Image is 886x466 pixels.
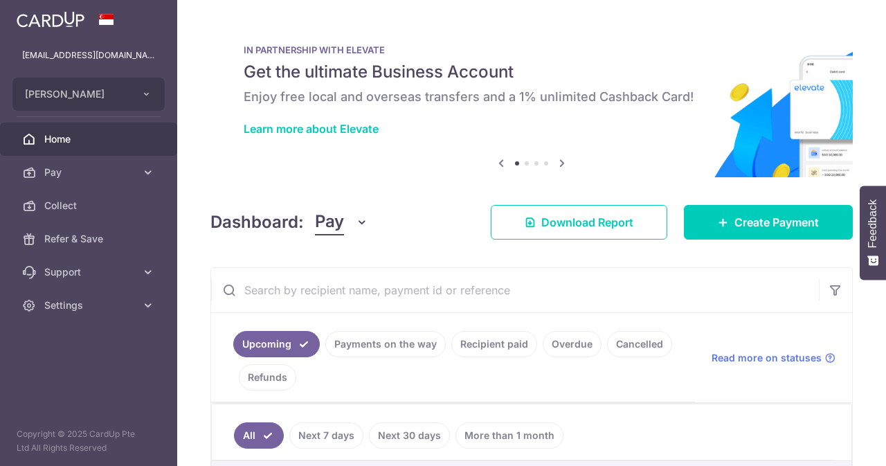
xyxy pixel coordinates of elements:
p: IN PARTNERSHIP WITH ELEVATE [244,44,820,55]
a: All [234,422,284,449]
span: Refer & Save [44,232,136,246]
span: Settings [44,298,136,312]
span: Pay [315,209,344,235]
img: CardUp [17,11,84,28]
a: Cancelled [607,331,672,357]
a: More than 1 month [455,422,563,449]
a: Payments on the way [325,331,446,357]
button: [PERSON_NAME] [12,78,165,111]
input: Search by recipient name, payment id or reference [211,268,819,312]
a: Recipient paid [451,331,537,357]
p: [EMAIL_ADDRESS][DOMAIN_NAME] [22,48,155,62]
h4: Dashboard: [210,210,304,235]
span: [PERSON_NAME] [25,87,127,101]
span: Home [44,132,136,146]
a: Upcoming [233,331,320,357]
span: Create Payment [734,214,819,231]
a: Overdue [543,331,602,357]
a: Download Report [491,205,667,240]
span: Pay [44,165,136,179]
a: Refunds [239,364,296,391]
h6: Enjoy free local and overseas transfers and a 1% unlimited Cashback Card! [244,89,820,105]
a: Learn more about Elevate [244,122,379,136]
span: Feedback [867,199,879,248]
span: Download Report [541,214,633,231]
h5: Get the ultimate Business Account [244,61,820,83]
a: Read more on statuses [712,351,835,365]
a: Next 7 days [289,422,363,449]
span: Read more on statuses [712,351,822,365]
img: Renovation banner [210,22,853,177]
button: Feedback - Show survey [860,186,886,280]
button: Pay [315,209,368,235]
span: Collect [44,199,136,213]
a: Create Payment [684,205,853,240]
span: Support [44,265,136,279]
a: Next 30 days [369,422,450,449]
